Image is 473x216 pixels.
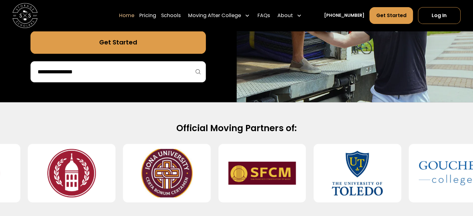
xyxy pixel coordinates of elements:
[12,3,38,28] a: home
[186,7,252,24] div: Moving After College
[323,149,391,197] img: University of Toledo
[139,7,156,24] a: Pricing
[277,12,293,19] div: About
[12,3,38,28] img: Storage Scholars main logo
[324,12,364,19] a: [PHONE_NUMBER]
[119,7,134,24] a: Home
[369,7,413,24] a: Get Started
[38,149,106,197] img: Southern Virginia University
[36,122,437,134] h2: Official Moving Partners of:
[418,7,461,24] a: Log In
[161,7,181,24] a: Schools
[133,149,201,197] img: Iona University
[275,7,304,24] div: About
[188,12,241,19] div: Moving After College
[228,149,296,197] img: San Francisco Conservatory of Music
[30,31,206,53] a: Get Started
[257,7,270,24] a: FAQs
